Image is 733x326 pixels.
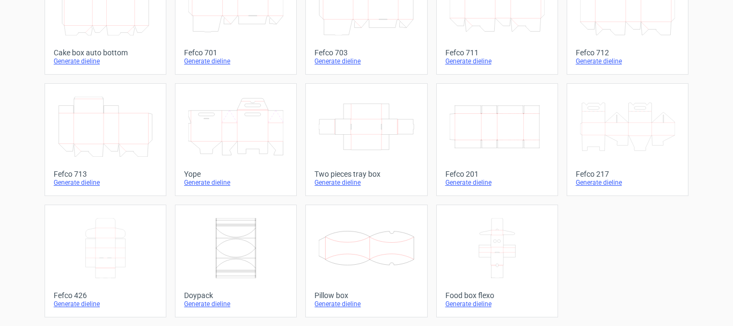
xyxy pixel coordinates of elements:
[314,48,418,57] div: Fefco 703
[445,57,549,66] div: Generate dieline
[576,170,679,178] div: Fefco 217
[314,300,418,308] div: Generate dieline
[576,48,679,57] div: Fefco 712
[576,57,679,66] div: Generate dieline
[54,291,157,300] div: Fefco 426
[184,178,288,187] div: Generate dieline
[305,83,427,196] a: Two pieces tray boxGenerate dieline
[314,57,418,66] div: Generate dieline
[45,83,166,196] a: Fefco 713Generate dieline
[445,300,549,308] div: Generate dieline
[305,205,427,317] a: Pillow boxGenerate dieline
[175,205,297,317] a: DoypackGenerate dieline
[445,48,549,57] div: Fefco 711
[184,291,288,300] div: Doypack
[175,83,297,196] a: YopeGenerate dieline
[184,57,288,66] div: Generate dieline
[184,48,288,57] div: Fefco 701
[45,205,166,317] a: Fefco 426Generate dieline
[54,170,157,178] div: Fefco 713
[314,291,418,300] div: Pillow box
[184,170,288,178] div: Yope
[54,178,157,187] div: Generate dieline
[184,300,288,308] div: Generate dieline
[445,170,549,178] div: Fefco 201
[576,178,679,187] div: Generate dieline
[54,300,157,308] div: Generate dieline
[436,205,558,317] a: Food box flexoGenerate dieline
[445,178,549,187] div: Generate dieline
[314,178,418,187] div: Generate dieline
[445,291,549,300] div: Food box flexo
[436,83,558,196] a: Fefco 201Generate dieline
[54,57,157,66] div: Generate dieline
[314,170,418,178] div: Two pieces tray box
[567,83,688,196] a: Fefco 217Generate dieline
[54,48,157,57] div: Cake box auto bottom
